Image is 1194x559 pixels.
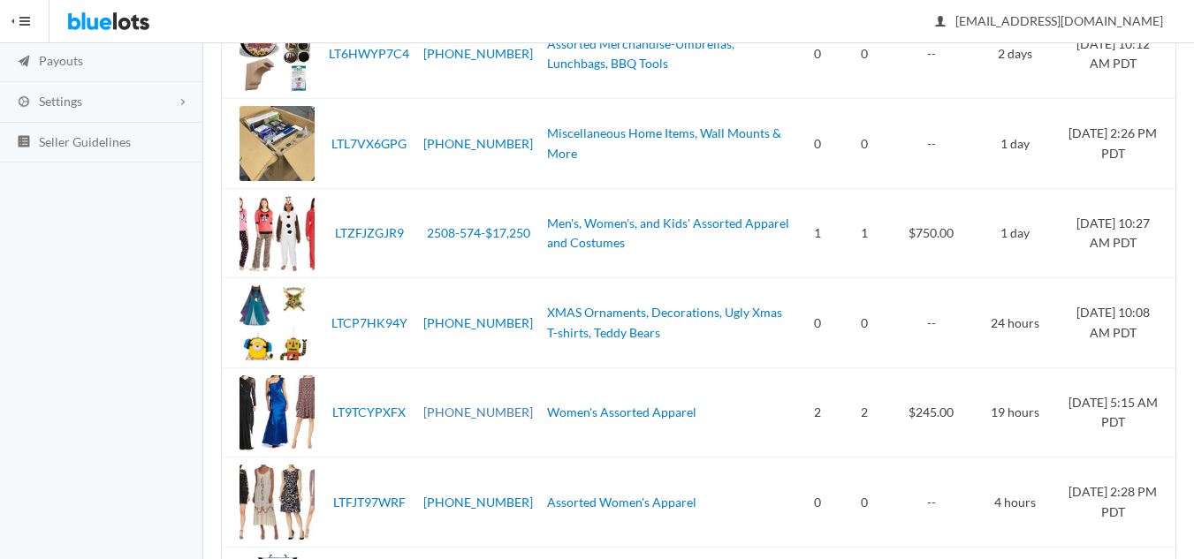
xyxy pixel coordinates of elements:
[547,404,696,419] a: Women's Assorted Apparel
[423,495,533,510] a: [PHONE_NUMBER]
[893,99,970,189] td: --
[970,188,1061,278] td: 1 day
[333,495,406,510] a: LTFJT97WRF
[836,9,893,99] td: 0
[893,188,970,278] td: $750.00
[15,94,33,111] ion-icon: cog
[1061,457,1175,548] td: [DATE] 2:28 PM PDT
[1061,278,1175,368] td: [DATE] 10:08 AM PDT
[39,134,131,149] span: Seller Guidelines
[39,94,82,109] span: Settings
[798,9,836,99] td: 0
[836,457,893,548] td: 0
[836,367,893,457] td: 2
[893,9,970,99] td: --
[970,9,1061,99] td: 2 days
[39,53,83,68] span: Payouts
[836,99,893,189] td: 0
[15,134,33,151] ion-icon: list box
[547,305,782,340] a: XMAS Ornaments, Decorations, Ugly Xmas T-shirts, Teddy Bears
[798,188,836,278] td: 1
[423,46,533,61] a: [PHONE_NUMBER]
[970,99,1061,189] td: 1 day
[836,188,893,278] td: 1
[423,404,533,419] a: [PHONE_NUMBER]
[932,14,949,31] ion-icon: person
[970,367,1061,457] td: 19 hours
[798,278,836,368] td: 0
[423,136,533,151] a: [PHONE_NUMBER]
[331,315,407,330] a: LTCP7HK94Y
[798,457,836,548] td: 0
[1061,188,1175,278] td: [DATE] 10:27 AM PDT
[423,315,533,330] a: [PHONE_NUMBER]
[547,495,696,510] a: Assorted Women's Apparel
[547,125,781,161] a: Miscellaneous Home Items, Wall Mounts & More
[836,278,893,368] td: 0
[893,367,970,457] td: $245.00
[893,457,970,548] td: --
[1061,99,1175,189] td: [DATE] 2:26 PM PDT
[335,225,404,240] a: LTZFJZGJR9
[427,225,530,240] a: 2508-574-$17,250
[970,457,1061,548] td: 4 hours
[893,278,970,368] td: --
[1061,367,1175,457] td: [DATE] 5:15 AM PDT
[332,404,406,419] a: LT9TCYPXFX
[970,278,1061,368] td: 24 hours
[798,99,836,189] td: 0
[547,215,789,251] a: Men's, Women's, and Kids' Assorted Apparel and Costumes
[331,136,407,151] a: LTL7VX6GPG
[15,54,33,71] ion-icon: paper plane
[936,13,1163,28] span: [EMAIL_ADDRESS][DOMAIN_NAME]
[1061,9,1175,99] td: [DATE] 10:12 AM PDT
[798,367,836,457] td: 2
[329,46,409,61] a: LT6HWYP7C4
